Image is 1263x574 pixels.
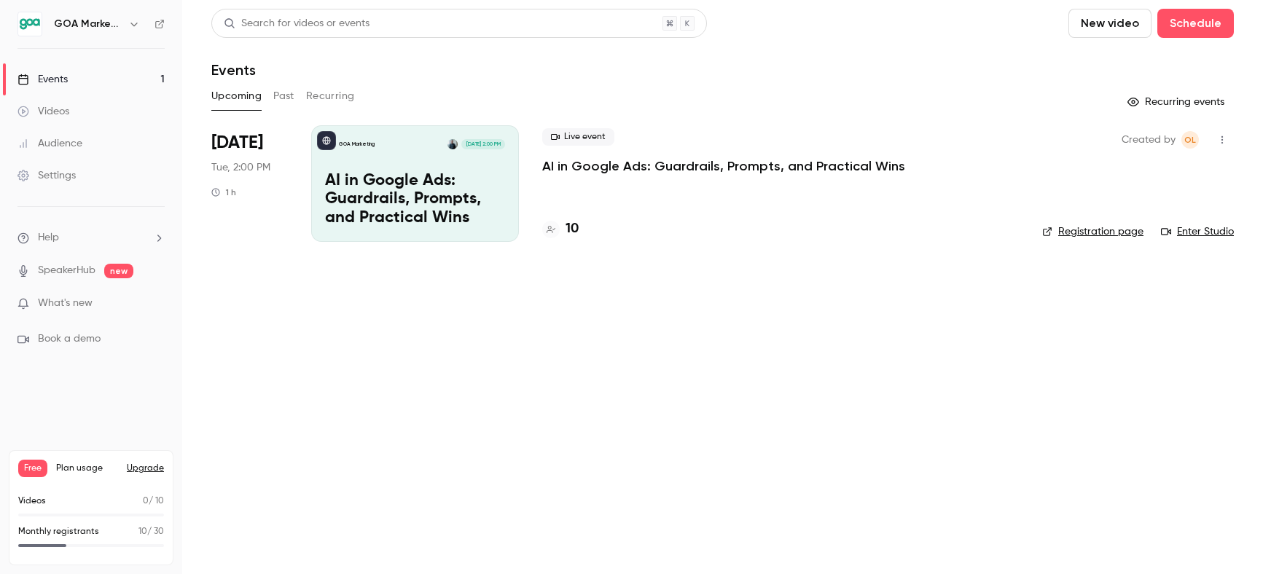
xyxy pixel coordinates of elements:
[104,264,133,278] span: new
[138,527,147,536] span: 10
[224,16,369,31] div: Search for videos or events
[143,497,149,506] span: 0
[138,525,164,538] p: / 30
[566,219,579,239] h4: 10
[211,186,236,198] div: 1 h
[18,12,42,36] img: GOA Marketing
[211,84,262,108] button: Upcoming
[1181,131,1199,149] span: Olivia Lauridsen
[542,157,905,175] a: AI in Google Ads: Guardrails, Prompts, and Practical Wins
[38,331,101,347] span: Book a demo
[325,172,505,228] p: AI in Google Ads: Guardrails, Prompts, and Practical Wins
[17,136,82,151] div: Audience
[542,128,614,146] span: Live event
[211,160,270,175] span: Tue, 2:00 PM
[54,17,122,31] h6: GOA Marketing
[1121,90,1234,114] button: Recurring events
[1042,224,1143,239] a: Registration page
[339,141,375,148] p: GOA Marketing
[18,495,46,508] p: Videos
[311,125,519,242] a: AI in Google Ads: Guardrails, Prompts, and Practical WinsGOA MarketingLuke Boudour[DATE] 2:00 PMA...
[147,297,165,310] iframe: Noticeable Trigger
[38,230,59,245] span: Help
[56,463,118,474] span: Plan usage
[38,263,95,278] a: SpeakerHub
[17,168,76,183] div: Settings
[1157,9,1234,38] button: Schedule
[306,84,355,108] button: Recurring
[542,219,579,239] a: 10
[17,230,165,245] li: help-dropdown-opener
[17,104,69,119] div: Videos
[18,460,47,477] span: Free
[461,139,504,149] span: [DATE] 2:00 PM
[38,296,93,311] span: What's new
[211,125,288,242] div: Sep 23 Tue, 2:00 PM (Europe/London)
[1122,131,1176,149] span: Created by
[1161,224,1234,239] a: Enter Studio
[1184,131,1196,149] span: OL
[273,84,294,108] button: Past
[211,131,263,154] span: [DATE]
[17,72,68,87] div: Events
[1068,9,1151,38] button: New video
[18,525,99,538] p: Monthly registrants
[211,61,256,79] h1: Events
[127,463,164,474] button: Upgrade
[143,495,164,508] p: / 10
[447,139,458,149] img: Luke Boudour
